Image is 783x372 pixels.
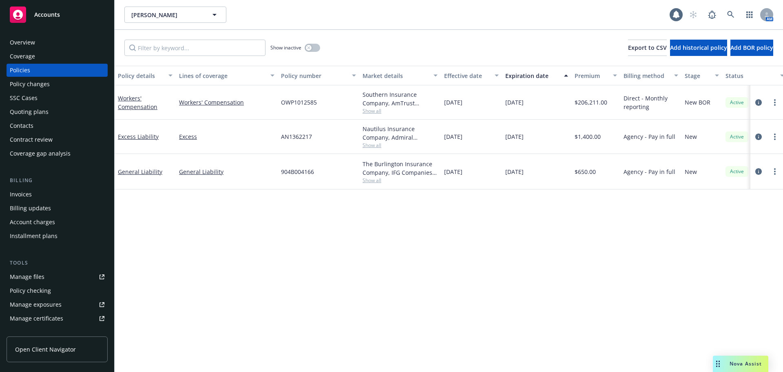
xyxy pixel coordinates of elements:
div: Billing updates [10,202,51,215]
span: Open Client Navigator [15,345,76,354]
div: Effective date [444,71,490,80]
span: [DATE] [505,98,524,107]
span: [DATE] [505,167,524,176]
div: Policy number [281,71,347,80]
div: Status [725,71,775,80]
span: $206,211.00 [575,98,607,107]
a: Contract review [7,133,108,146]
div: SSC Cases [10,91,38,105]
div: Billing method [624,71,669,80]
a: Invoices [7,188,108,201]
span: Agency - Pay in full [624,132,675,141]
a: Search [723,7,739,23]
a: Manage files [7,270,108,283]
span: Show inactive [270,44,301,51]
div: Invoices [10,188,32,201]
a: Installment plans [7,229,108,243]
div: Coverage [10,50,35,63]
div: Drag to move [713,356,723,372]
button: Market details [359,66,441,85]
span: [DATE] [444,98,462,107]
span: Accounts [34,11,60,18]
a: Manage certificates [7,312,108,325]
a: Billing updates [7,202,108,215]
div: Manage certificates [10,312,63,325]
button: Effective date [441,66,502,85]
a: Coverage [7,50,108,63]
span: Show all [363,177,438,184]
span: 904B004166 [281,167,314,176]
button: Policy number [278,66,359,85]
div: Premium [575,71,608,80]
a: Contacts [7,119,108,132]
a: more [770,167,780,176]
div: Policy changes [10,78,50,91]
a: SSC Cases [7,91,108,105]
span: $650.00 [575,167,596,176]
a: Start snowing [685,7,701,23]
button: Expiration date [502,66,571,85]
div: Southern Insurance Company, AmTrust Financial Services, Risico Insurance Services, Inc. [363,90,438,107]
a: Report a Bug [704,7,720,23]
button: [PERSON_NAME] [124,7,226,23]
a: Manage claims [7,326,108,339]
span: Add BOR policy [730,44,773,51]
a: General Liability [179,167,274,176]
input: Filter by keyword... [124,40,265,56]
div: Expiration date [505,71,559,80]
div: Coverage gap analysis [10,147,71,160]
div: Quoting plans [10,105,49,118]
a: circleInformation [754,132,763,142]
div: Stage [685,71,710,80]
a: Switch app [741,7,758,23]
div: The Burlington Insurance Company, IFG Companies, Amwins [363,160,438,177]
div: Manage files [10,270,44,283]
span: Show all [363,142,438,149]
div: Policy checking [10,284,51,297]
span: Active [729,168,745,175]
span: [DATE] [444,167,462,176]
div: Contract review [10,133,53,146]
span: Add historical policy [670,44,727,51]
a: Policy checking [7,284,108,297]
span: [DATE] [444,132,462,141]
div: Installment plans [10,229,58,243]
button: Policy details [115,66,176,85]
span: AN1362217 [281,132,312,141]
button: Lines of coverage [176,66,278,85]
span: $1,400.00 [575,132,601,141]
a: Manage exposures [7,298,108,311]
a: more [770,132,780,142]
div: Billing [7,176,108,185]
button: Export to CSV [628,40,667,56]
div: Account charges [10,216,55,229]
span: Export to CSV [628,44,667,51]
span: Active [729,133,745,140]
div: Market details [363,71,429,80]
button: Add BOR policy [730,40,773,56]
a: Policy changes [7,78,108,91]
span: Direct - Monthly reporting [624,94,678,111]
div: Lines of coverage [179,71,265,80]
a: Excess [179,132,274,141]
span: Agency - Pay in full [624,167,675,176]
span: New [685,132,697,141]
span: [DATE] [505,132,524,141]
div: Policies [10,64,30,77]
a: Quoting plans [7,105,108,118]
div: Contacts [10,119,33,132]
button: Add historical policy [670,40,727,56]
span: Active [729,99,745,106]
a: Overview [7,36,108,49]
div: Tools [7,259,108,267]
button: Stage [681,66,722,85]
a: Coverage gap analysis [7,147,108,160]
div: Manage exposures [10,298,62,311]
span: OWP1012585 [281,98,317,107]
span: New [685,167,697,176]
a: more [770,98,780,107]
div: Nautilus Insurance Company, Admiral Insurance Group ([PERSON_NAME] Corporation), [GEOGRAPHIC_DATA] [363,125,438,142]
a: Accounts [7,3,108,26]
span: New BOR [685,98,710,107]
span: Nova Assist [730,360,762,367]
